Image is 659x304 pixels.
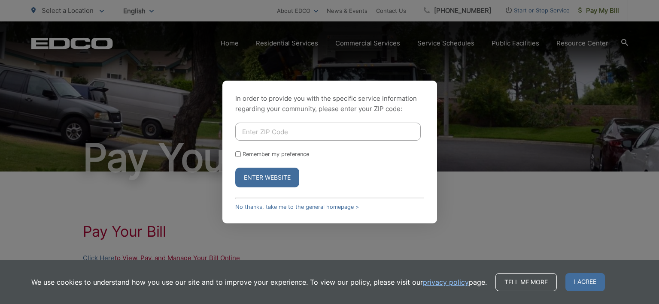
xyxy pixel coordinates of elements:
[495,273,557,291] a: Tell me more
[565,273,605,291] span: I agree
[235,123,421,141] input: Enter ZIP Code
[235,168,299,187] button: Enter Website
[423,277,469,287] a: privacy policy
[235,93,424,114] p: In order to provide you with the specific service information regarding your community, please en...
[31,277,487,287] p: We use cookies to understand how you use our site and to improve your experience. To view our pol...
[235,204,359,210] a: No thanks, take me to the general homepage >
[243,151,309,157] label: Remember my preference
